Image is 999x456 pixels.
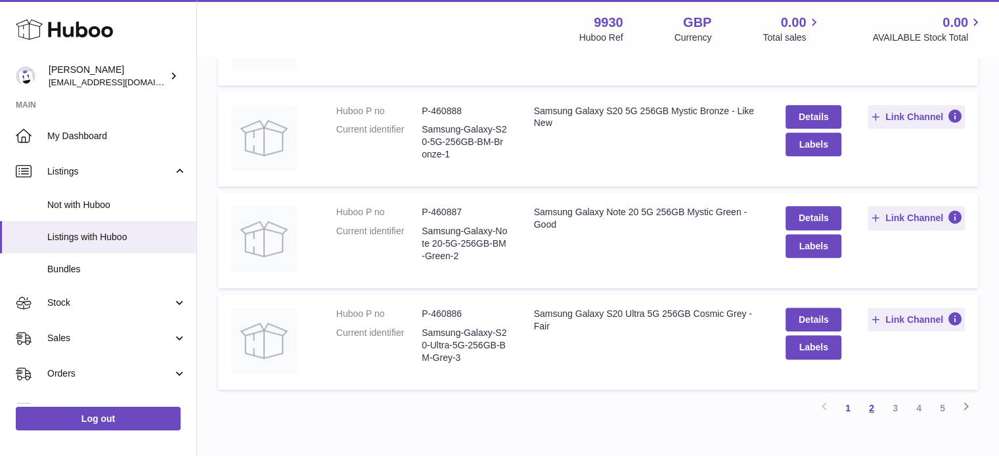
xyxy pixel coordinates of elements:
[47,367,173,380] span: Orders
[786,308,841,331] a: Details
[868,105,965,129] button: Link Channel
[943,14,968,31] span: 0.00
[47,297,173,309] span: Stock
[49,64,167,89] div: [PERSON_NAME]
[868,308,965,331] button: Link Channel
[47,130,187,142] span: My Dashboard
[836,396,860,420] a: 1
[579,31,623,44] div: Huboo Ref
[47,332,173,344] span: Sales
[885,314,943,325] span: Link Channel
[868,206,965,230] button: Link Channel
[885,111,943,123] span: Link Channel
[47,403,187,415] span: Usage
[336,308,422,320] dt: Huboo P no
[786,234,841,258] button: Labels
[883,396,907,420] a: 3
[786,105,841,129] a: Details
[786,335,841,359] button: Labels
[16,66,35,86] img: internalAdmin-9930@internal.huboo.com
[786,206,841,230] a: Details
[49,77,193,87] span: [EMAIL_ADDRESS][DOMAIN_NAME]
[47,165,173,178] span: Listings
[422,308,507,320] dd: P-460886
[422,327,507,364] dd: Samsung-Galaxy-S20-Ultra-5G-256GB-BM-Grey-3
[422,225,507,262] dd: Samsung-Galaxy-Note 20-5G-256GB-BM-Green-2
[885,212,943,224] span: Link Channel
[860,396,883,420] a: 2
[534,105,760,130] div: Samsung Galaxy S20 5G 256GB Mystic Bronze - Like New
[763,31,821,44] span: Total sales
[763,14,821,44] a: 0.00 Total sales
[47,231,187,243] span: Listings with Huboo
[16,407,181,430] a: Log out
[336,105,422,117] dt: Huboo P no
[47,263,187,276] span: Bundles
[336,225,422,262] dt: Current identifier
[781,14,807,31] span: 0.00
[422,206,507,218] dd: P-460887
[422,105,507,117] dd: P-460888
[534,206,760,231] div: Samsung Galaxy Note 20 5G 256GB Mystic Green - Good
[231,206,297,272] img: Samsung Galaxy Note 20 5G 256GB Mystic Green - Good
[872,14,983,44] a: 0.00 AVAILABLE Stock Total
[872,31,983,44] span: AVAILABLE Stock Total
[594,14,623,31] strong: 9930
[47,199,187,211] span: Not with Huboo
[907,396,931,420] a: 4
[336,123,422,161] dt: Current identifier
[786,133,841,156] button: Labels
[336,206,422,218] dt: Huboo P no
[534,308,760,333] div: Samsung Galaxy S20 Ultra 5G 256GB Cosmic Grey - Fair
[931,396,954,420] a: 5
[336,327,422,364] dt: Current identifier
[231,308,297,373] img: Samsung Galaxy S20 Ultra 5G 256GB Cosmic Grey - Fair
[231,105,297,171] img: Samsung Galaxy S20 5G 256GB Mystic Bronze - Like New
[683,14,711,31] strong: GBP
[675,31,712,44] div: Currency
[422,123,507,161] dd: Samsung-Galaxy-S20-5G-256GB-BM-Bronze-1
